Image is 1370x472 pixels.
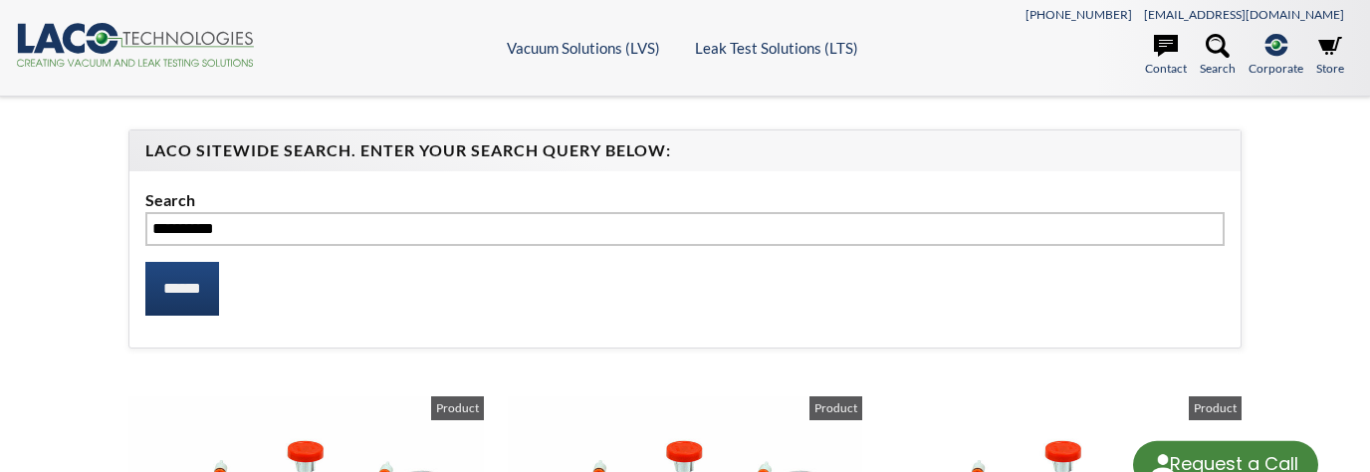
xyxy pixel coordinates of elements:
[1200,34,1236,78] a: Search
[809,396,862,420] span: Product
[1145,34,1187,78] a: Contact
[431,396,484,420] span: Product
[145,187,1225,213] label: Search
[1144,7,1344,22] a: [EMAIL_ADDRESS][DOMAIN_NAME]
[1249,59,1303,78] span: Corporate
[695,39,858,57] a: Leak Test Solutions (LTS)
[145,140,1225,161] h4: LACO Sitewide Search. Enter your Search Query Below:
[507,39,660,57] a: Vacuum Solutions (LVS)
[1026,7,1132,22] a: [PHONE_NUMBER]
[1316,34,1344,78] a: Store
